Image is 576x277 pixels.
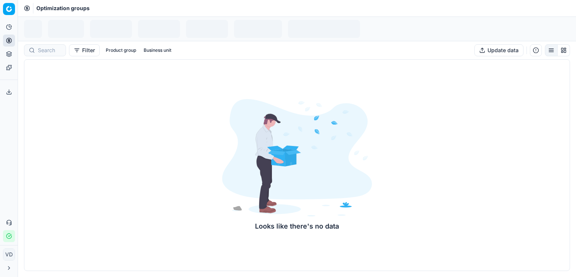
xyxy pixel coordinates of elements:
button: Product group [103,46,139,55]
span: VD [3,249,15,260]
div: Looks like there's no data [222,221,372,232]
button: Filter [69,44,100,56]
button: Business unit [141,46,174,55]
button: Update data [474,44,523,56]
button: VD [3,248,15,260]
span: Optimization groups [36,5,90,12]
nav: breadcrumb [36,5,90,12]
input: Search [38,47,61,54]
